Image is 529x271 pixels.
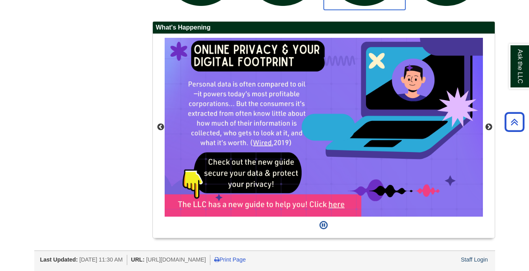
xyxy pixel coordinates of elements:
i: Print Page [214,257,219,262]
span: [DATE] 11:30 AM [79,256,123,263]
div: This box contains rotating images [165,38,483,217]
span: URL: [131,256,145,263]
span: Last Updated: [40,256,78,263]
button: Previous [157,123,165,131]
a: Print Page [214,256,246,263]
button: Pause [317,217,330,234]
a: Staff Login [461,256,488,263]
span: [URL][DOMAIN_NAME] [146,256,206,263]
a: Back to Top [502,117,527,127]
button: Next [485,123,493,131]
h2: What's Happening [153,22,495,34]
